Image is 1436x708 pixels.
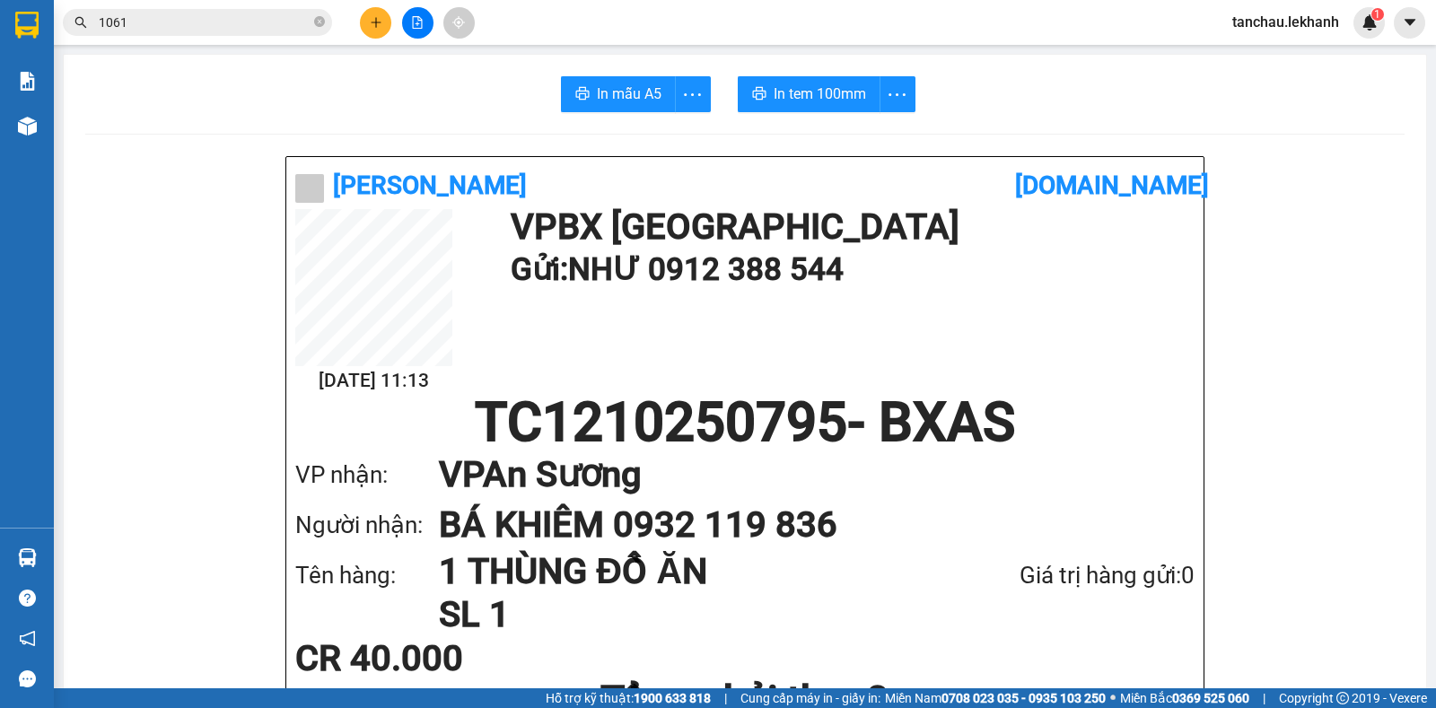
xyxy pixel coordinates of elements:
span: copyright [1336,692,1349,704]
span: aim [452,16,465,29]
div: Người nhận: [295,507,439,544]
span: | [724,688,727,708]
button: more [880,76,915,112]
span: ⚪️ [1110,695,1116,702]
span: 1 [1374,8,1380,21]
button: caret-down [1394,7,1425,39]
img: warehouse-icon [18,117,37,135]
button: file-add [402,7,433,39]
span: notification [19,630,36,647]
span: question-circle [19,590,36,607]
img: icon-new-feature [1362,14,1378,31]
h1: VP BX [GEOGRAPHIC_DATA] [511,209,1186,245]
span: search [74,16,87,29]
h1: VP An Sương [439,450,1159,500]
button: printerIn mẫu A5 [561,76,676,112]
h1: Gửi: NHƯ 0912 388 544 [511,245,1186,294]
span: Miền Nam [885,688,1106,708]
span: message [19,670,36,687]
span: Hỗ trợ kỹ thuật: [546,688,711,708]
span: plus [370,16,382,29]
span: In tem 100mm [774,83,866,105]
span: more [676,83,710,106]
h1: TC1210250795 - BXAS [295,396,1195,450]
span: Miền Bắc [1120,688,1249,708]
div: Giá trị hàng gửi: 0 [924,557,1195,594]
div: VP nhận: [295,457,439,494]
strong: 0708 023 035 - 0935 103 250 [941,691,1106,705]
span: | [1263,688,1265,708]
button: printerIn tem 100mm [738,76,880,112]
h1: BÁ KHIÊM 0932 119 836 [439,500,1159,550]
img: warehouse-icon [18,548,37,567]
span: caret-down [1402,14,1418,31]
h1: 1 THÙNG ĐỒ ĂN [439,550,924,593]
strong: 1900 633 818 [634,691,711,705]
span: printer [575,86,590,103]
span: file-add [411,16,424,29]
img: logo-vxr [15,12,39,39]
b: [PERSON_NAME] [333,170,527,200]
span: tanchau.lekhanh [1218,11,1353,33]
span: In mẫu A5 [597,83,661,105]
h2: [DATE] 11:13 [295,366,452,396]
strong: 0369 525 060 [1172,691,1249,705]
button: aim [443,7,475,39]
span: more [880,83,915,106]
div: CR 40.000 [295,641,592,677]
button: plus [360,7,391,39]
h1: SL 1 [439,593,924,636]
div: Tên hàng: [295,557,439,594]
button: more [675,76,711,112]
b: [DOMAIN_NAME] [1015,170,1209,200]
span: close-circle [314,16,325,27]
span: printer [752,86,766,103]
sup: 1 [1371,8,1384,21]
img: solution-icon [18,72,37,91]
span: Cung cấp máy in - giấy in: [740,688,880,708]
span: close-circle [314,14,325,31]
input: Tìm tên, số ĐT hoặc mã đơn [99,13,311,32]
